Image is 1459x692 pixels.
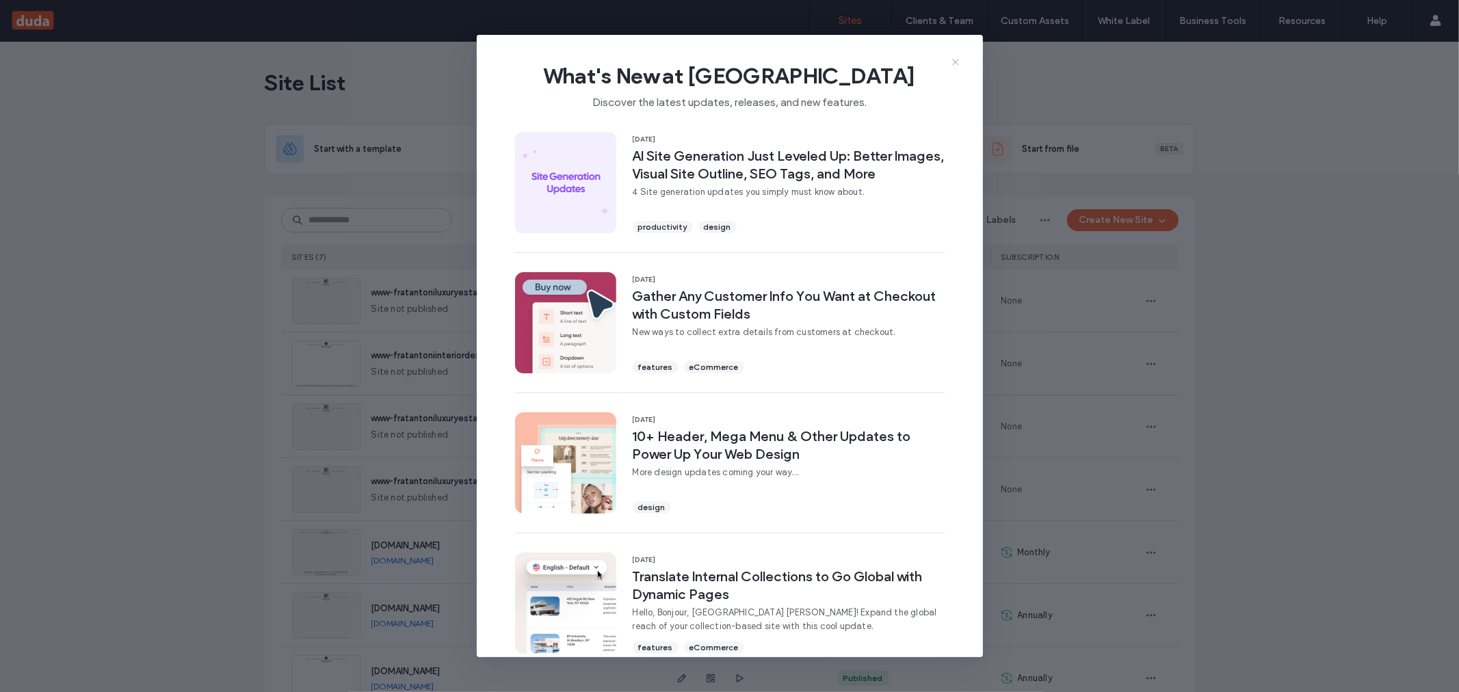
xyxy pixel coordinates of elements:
[633,147,945,183] span: AI Site Generation Just Leveled Up: Better Images, Visual Site Outline, SEO Tags, and More
[633,135,945,144] span: [DATE]
[638,501,666,514] span: design
[633,568,945,603] span: Translate Internal Collections to Go Global with Dynamic Pages
[633,275,945,284] span: [DATE]
[689,361,739,373] span: eCommerce
[633,415,945,425] span: [DATE]
[633,185,945,199] span: 4 Site generation updates you simply must know about.
[633,606,945,633] span: Hello, Bonjour, [GEOGRAPHIC_DATA] [PERSON_NAME]! Expand the global reach of your collection-based...
[633,325,945,339] span: New ways to collect extra details from customers at checkout.
[633,287,945,323] span: Gather Any Customer Info You Want at Checkout with Custom Fields
[499,90,961,110] span: Discover the latest updates, releases, and new features.
[638,361,673,373] span: features
[704,221,731,233] span: design
[638,641,673,654] span: features
[499,62,961,90] span: What's New at [GEOGRAPHIC_DATA]
[633,555,945,565] span: [DATE]
[638,221,687,233] span: productivity
[633,427,945,463] span: 10+ Header, Mega Menu & Other Updates to Power Up Your Web Design
[689,641,739,654] span: eCommerce
[633,466,945,479] span: More design updates coming your way...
